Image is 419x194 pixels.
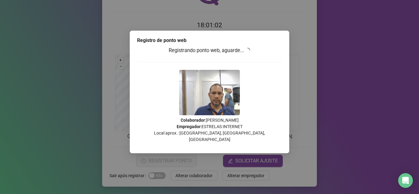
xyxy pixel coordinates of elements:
div: Registro de ponto web [137,37,282,44]
strong: Colaborador [181,118,205,123]
img: 9k= [179,70,240,115]
span: loading [245,48,250,53]
h3: Registrando ponto web, aguarde... [137,47,282,55]
strong: Empregador [177,124,201,129]
div: Open Intercom Messenger [398,173,413,188]
p: : [PERSON_NAME] : ESTRELAS INTERNET Local aprox.: [GEOGRAPHIC_DATA], [GEOGRAPHIC_DATA], [GEOGRAPH... [137,117,282,143]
